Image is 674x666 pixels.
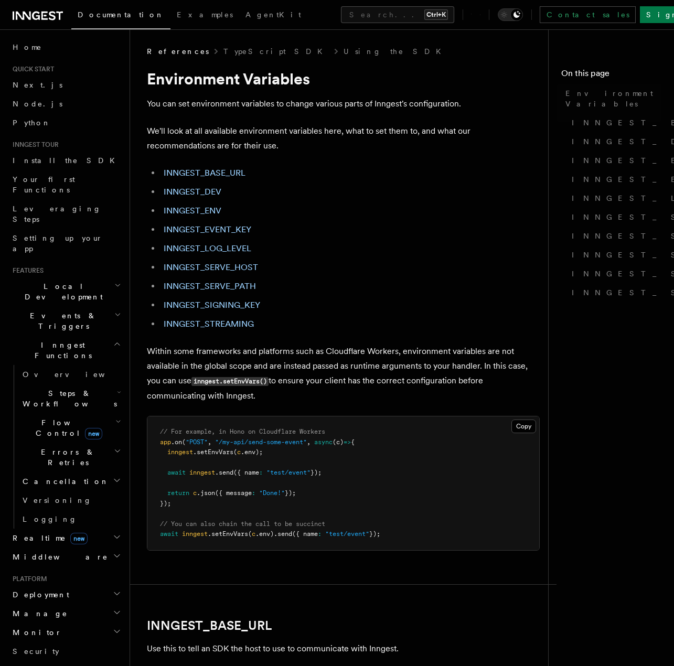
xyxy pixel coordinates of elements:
a: INNGEST_SERVE_PATH [164,281,256,291]
span: c [237,448,241,456]
span: Events & Triggers [8,310,114,331]
span: Local Development [8,281,114,302]
span: ( [182,438,186,446]
a: TypeScript SDK [223,46,329,57]
span: app [160,438,171,446]
a: Contact sales [540,6,636,23]
span: References [147,46,209,57]
span: "test/event" [325,530,369,538]
span: Manage [8,608,68,619]
span: : [259,469,263,476]
a: Security [8,642,123,661]
a: INNGEST_STREAMING [164,319,254,329]
code: inngest.setEnvVars() [191,377,269,386]
span: AgentKit [245,10,301,19]
span: Inngest tour [8,141,59,149]
span: Home [13,42,42,52]
span: Middleware [8,552,108,562]
span: Documentation [78,10,164,19]
span: Your first Functions [13,175,75,194]
button: Copy [511,420,536,433]
span: "/my-api/send-some-event" [215,438,307,446]
span: async [314,438,333,446]
a: INNGEST_SIGNING_KEY [568,245,661,264]
p: You can set environment variables to change various parts of Inngest's configuration. [147,96,540,111]
button: Middleware [8,547,123,566]
span: Node.js [13,100,62,108]
span: inngest [167,448,193,456]
a: INNGEST_BASE_URL [568,113,661,132]
span: }); [369,530,380,538]
span: Next.js [13,81,62,89]
button: Errors & Retries [18,443,123,472]
a: Your first Functions [8,170,123,199]
span: Leveraging Steps [13,205,101,223]
span: .send [215,469,233,476]
a: INNGEST_SERVE_HOST [568,208,661,227]
span: Deployment [8,589,69,600]
a: INNGEST_BASE_URL [147,618,272,633]
button: Inngest Functions [8,336,123,365]
span: new [85,428,102,439]
a: INNGEST_SIGNING_KEY [164,300,260,310]
a: Setting up your app [8,229,123,258]
span: Setting up your app [13,234,103,253]
span: Platform [8,575,47,583]
span: ({ name [292,530,318,538]
span: Environment Variables [565,88,661,109]
span: => [344,438,351,446]
span: , [208,438,211,446]
a: Versioning [18,491,123,510]
a: Install the SDK [8,151,123,170]
a: INNGEST_SIGNING_KEY_FALLBACK [568,264,661,283]
span: "Done!" [259,489,285,497]
a: INNGEST_ENV [164,206,221,216]
h4: On this page [561,67,661,84]
a: INNGEST_SERVE_HOST [164,262,258,272]
a: INNGEST_STREAMING [568,283,661,302]
h1: Environment Variables [147,69,540,88]
span: .env) [255,530,274,538]
span: }); [285,489,296,497]
span: Steps & Workflows [18,388,117,409]
button: Manage [8,604,123,623]
span: // For example, in Hono on Cloudflare Workers [160,428,325,435]
span: await [167,469,186,476]
span: c [252,530,255,538]
a: Node.js [8,94,123,113]
span: .on [171,438,182,446]
span: Logging [23,515,77,523]
span: .json [197,489,215,497]
span: (c) [333,438,344,446]
button: Events & Triggers [8,306,123,336]
span: }); [311,469,322,476]
a: Logging [18,510,123,529]
a: INNGEST_DEV [164,187,221,197]
a: Next.js [8,76,123,94]
span: .setEnvVars [193,448,233,456]
span: Examples [177,10,233,19]
span: inngest [182,530,208,538]
button: Toggle dark mode [498,8,523,21]
span: Install the SDK [13,156,121,165]
span: Inngest Functions [8,340,113,361]
span: , [307,438,311,446]
a: Leveraging Steps [8,199,123,229]
span: await [160,530,178,538]
span: inngest [189,469,215,476]
a: INNGEST_LOG_LEVEL [568,189,661,208]
span: Errors & Retries [18,447,114,468]
div: Inngest Functions [8,365,123,529]
a: INNGEST_BASE_URL [164,168,245,178]
span: Realtime [8,533,88,543]
span: Quick start [8,65,54,73]
span: .setEnvVars [208,530,248,538]
p: We'll look at all available environment variables here, what to set them to, and what our recomme... [147,124,540,153]
span: return [167,489,189,497]
span: : [318,530,322,538]
span: Versioning [23,496,92,504]
a: Home [8,38,123,57]
kbd: Ctrl+K [424,9,448,20]
a: Overview [18,365,123,384]
span: ({ message [215,489,252,497]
